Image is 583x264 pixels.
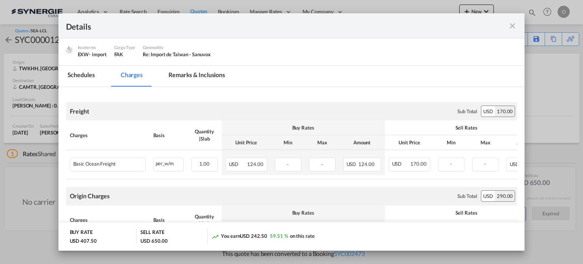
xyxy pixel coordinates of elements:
[70,192,110,200] div: Origin Charges
[305,135,339,150] th: Max
[78,44,107,51] div: Incoterms
[89,51,106,58] div: - import
[450,161,452,167] span: -
[484,161,486,167] span: -
[154,158,183,168] div: per_w/m
[339,220,385,235] th: Amount
[143,44,211,51] div: Commodity
[78,51,107,58] div: EXW
[159,66,234,87] md-tab-item: Remarks & Inclusions
[410,161,426,167] span: 170.00
[70,107,89,115] div: Freight
[389,124,544,131] div: Sell Rates
[503,135,548,150] th: Amount
[70,229,93,237] div: BUY RATE
[211,233,219,240] md-icon: icon-trending-up
[481,191,495,201] div: USD
[58,66,242,87] md-pagination-wrapper: Use the left and right arrow keys to navigate between tabs
[222,135,271,150] th: Unit Price
[140,237,167,244] div: USD 650.00
[495,106,515,117] div: 170.00
[70,237,97,244] div: USD 407.50
[229,161,246,167] span: USD
[211,232,314,240] div: You earn on this rate
[191,128,218,142] div: Quantity | Slab
[70,132,146,139] div: Charges
[481,106,495,117] div: USD
[58,66,104,87] md-tab-item: Schedules
[240,233,267,239] span: USD 242.50
[270,233,288,239] span: 59.51 %
[468,135,503,150] th: Max
[385,135,434,150] th: Unit Price
[392,161,410,167] span: USD
[510,161,520,167] span: USD
[271,220,305,235] th: Min
[153,132,184,139] div: Basis
[287,161,289,167] span: -
[65,46,73,54] img: cargo.png
[321,161,323,167] span: -
[503,220,548,235] th: Amount
[468,220,503,235] th: Max
[114,51,135,58] div: FAK
[495,191,515,201] div: 290.00
[191,213,218,227] div: Quantity | Slab
[347,161,358,167] span: USD
[457,193,477,199] div: Sub Total
[222,220,271,235] th: Unit Price
[305,220,339,235] th: Max
[434,220,468,235] th: Min
[271,135,305,150] th: Min
[225,124,381,131] div: Buy Rates
[339,135,385,150] th: Amount
[114,44,135,51] div: Cargo Type
[58,13,525,251] md-dialog: Port of ...
[225,209,381,216] div: Buy Rates
[434,135,468,150] th: Min
[199,161,210,167] span: 1.00
[358,161,374,167] span: 124.00
[457,108,477,115] div: Sub Total
[247,161,263,167] span: 124.00
[112,66,152,87] md-tab-item: Charges
[66,21,472,30] div: Details
[385,220,434,235] th: Unit Price
[153,217,184,223] div: Basis
[508,21,517,30] md-icon: icon-close fg-AAA8AD m-0 cursor
[70,217,146,223] div: Charges
[143,51,211,57] span: Re: Import de Taiwan - Sanuvox
[389,209,544,216] div: Sell Rates
[140,229,164,237] div: SELL RATE
[73,161,116,167] div: Basic Ocean Freight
